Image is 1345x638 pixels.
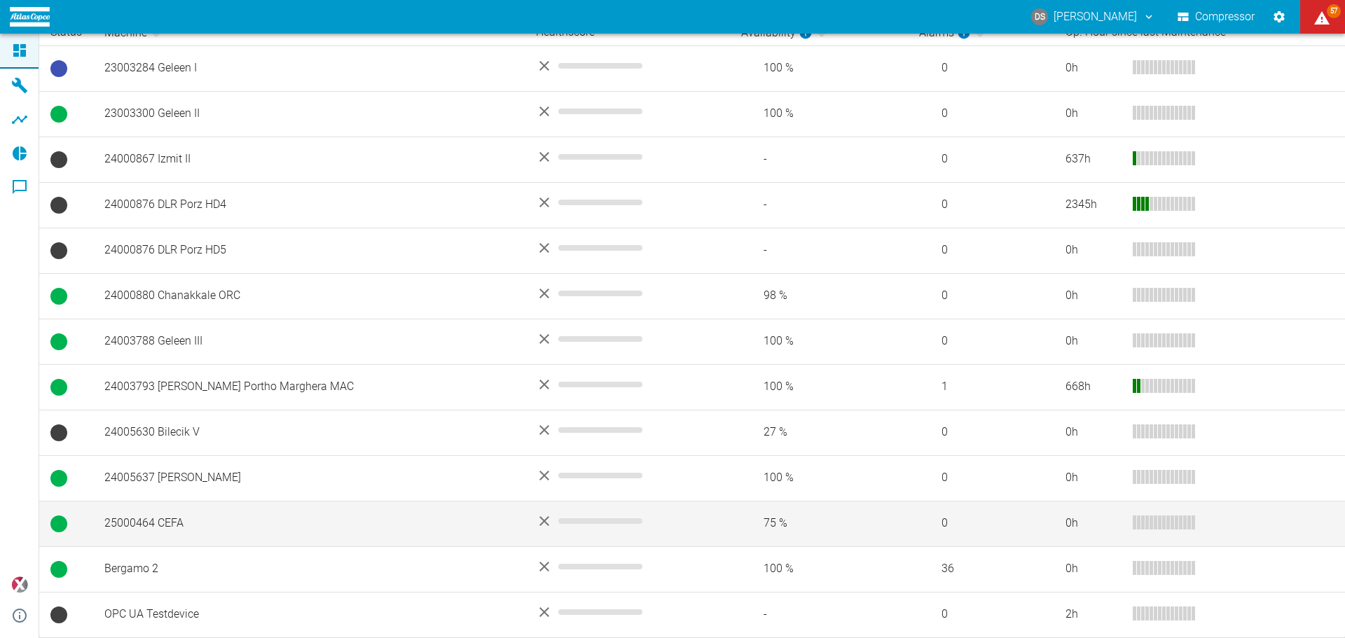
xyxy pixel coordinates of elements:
[1029,4,1157,29] button: daniel.schauer@atlascopco.com
[919,288,1044,304] span: 0
[93,501,525,546] td: 25000464 CEFA
[93,91,525,137] td: 23003300 Geleen II
[741,515,897,532] span: 75 %
[93,273,525,319] td: 24000880 Chanakkale ORC
[50,333,67,350] span: Running
[741,561,897,577] span: 100 %
[11,576,28,593] img: Xplore Logo
[919,561,1044,577] span: 36
[1065,606,1122,623] div: 2 h
[741,151,897,167] span: -
[741,333,897,349] span: 100 %
[536,103,718,120] div: No data
[536,57,718,74] div: No data
[1327,4,1341,18] span: 57
[536,240,718,256] div: No data
[741,242,897,258] span: -
[50,470,67,487] span: Running
[741,106,897,122] span: 100 %
[536,513,718,529] div: No data
[919,379,1044,395] span: 1
[93,319,525,364] td: 24003788 Geleen III
[536,467,718,484] div: No data
[741,197,897,213] span: -
[741,424,897,441] span: 27 %
[50,515,67,532] span: Running
[1065,60,1122,76] div: 0 h
[50,106,67,123] span: Running
[919,470,1044,486] span: 0
[536,194,718,211] div: No data
[741,470,897,486] span: 100 %
[50,151,67,168] span: No Data
[1065,333,1122,349] div: 0 h
[919,242,1044,258] span: 0
[741,379,897,395] span: 100 %
[1065,515,1122,532] div: 0 h
[536,331,718,347] div: No data
[93,46,525,91] td: 23003284 Geleen I
[919,151,1044,167] span: 0
[50,242,67,259] span: No Data
[741,606,897,623] span: -
[741,60,897,76] span: 100 %
[50,197,67,214] span: No Data
[1065,197,1122,213] div: 2345 h
[536,422,718,438] div: No data
[919,197,1044,213] span: 0
[93,364,525,410] td: 24003793 [PERSON_NAME] Portho Marghera MAC
[50,60,67,77] span: Ready to run
[1267,4,1292,29] button: Settings
[536,604,718,620] div: No data
[93,228,525,273] td: 24000876 DLR Porz HD5
[1065,424,1122,441] div: 0 h
[50,424,67,441] span: No Data
[919,60,1044,76] span: 0
[93,410,525,455] td: 24005630 Bilecik V
[536,558,718,575] div: No data
[1031,8,1048,25] div: DS
[919,515,1044,532] span: 0
[919,106,1044,122] span: 0
[1065,151,1122,167] div: 637 h
[93,182,525,228] td: 24000876 DLR Porz HD4
[1065,379,1122,395] div: 668 h
[93,137,525,182] td: 24000867 Izmit II
[10,7,50,26] img: logo
[50,606,67,623] span: No Data
[50,561,67,578] span: Running
[93,592,525,637] td: OPC UA Testdevice
[1065,242,1122,258] div: 0 h
[50,288,67,305] span: Running
[1065,470,1122,486] div: 0 h
[93,455,525,501] td: 24005637 [PERSON_NAME]
[919,424,1044,441] span: 0
[741,288,897,304] span: 98 %
[1065,561,1122,577] div: 0 h
[50,379,67,396] span: Running
[536,148,718,165] div: No data
[919,606,1044,623] span: 0
[536,285,718,302] div: No data
[1065,106,1122,122] div: 0 h
[919,333,1044,349] span: 0
[1175,4,1258,29] button: Compressor
[1065,288,1122,304] div: 0 h
[93,546,525,592] td: Bergamo 2
[536,376,718,393] div: No data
